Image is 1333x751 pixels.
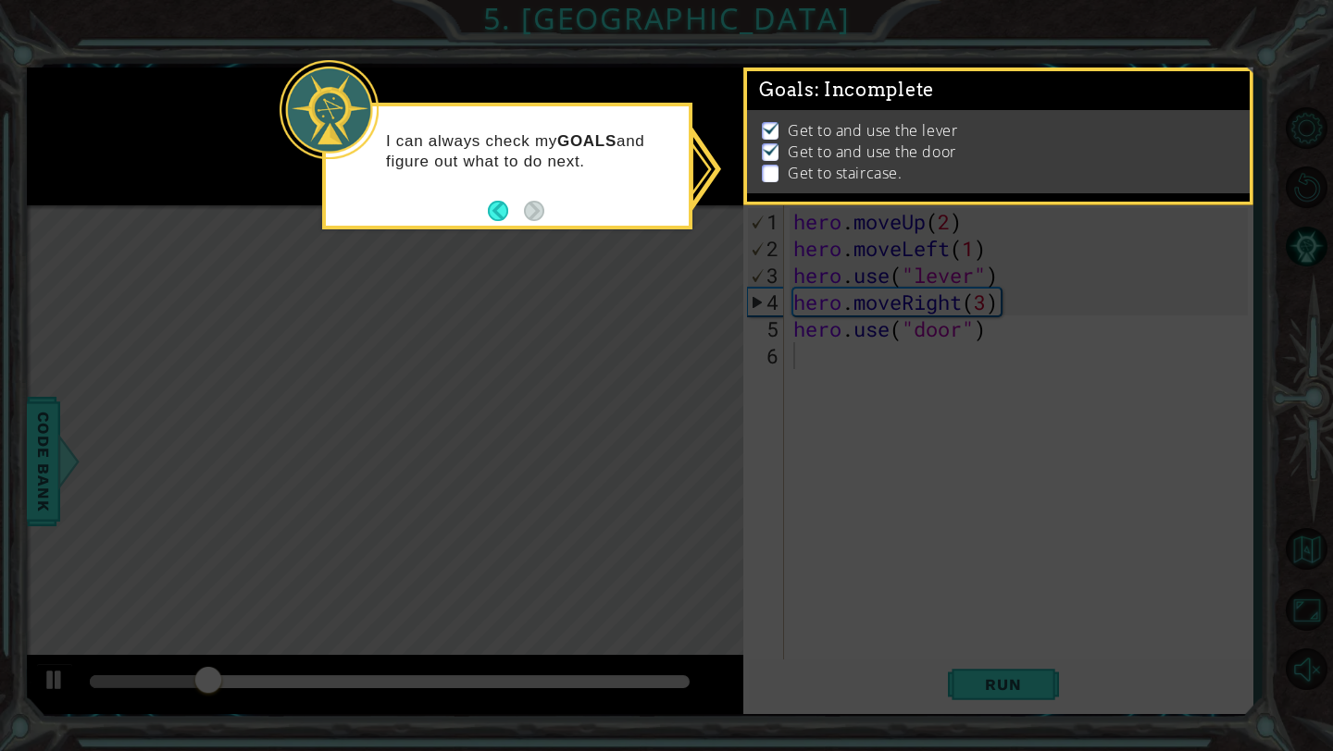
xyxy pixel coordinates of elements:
button: Back [488,201,524,221]
img: Check mark for checkbox [762,142,780,156]
span: : Incomplete [815,79,934,101]
p: I can always check my and figure out what to do next. [386,131,676,172]
img: Check mark for checkbox [762,120,780,135]
p: Get to and use the door [788,142,956,162]
p: Get to staircase. [788,163,902,183]
p: Get to and use the lever [788,120,957,141]
span: Goals [759,79,934,102]
strong: GOALS [557,132,617,150]
button: Next [524,201,544,221]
